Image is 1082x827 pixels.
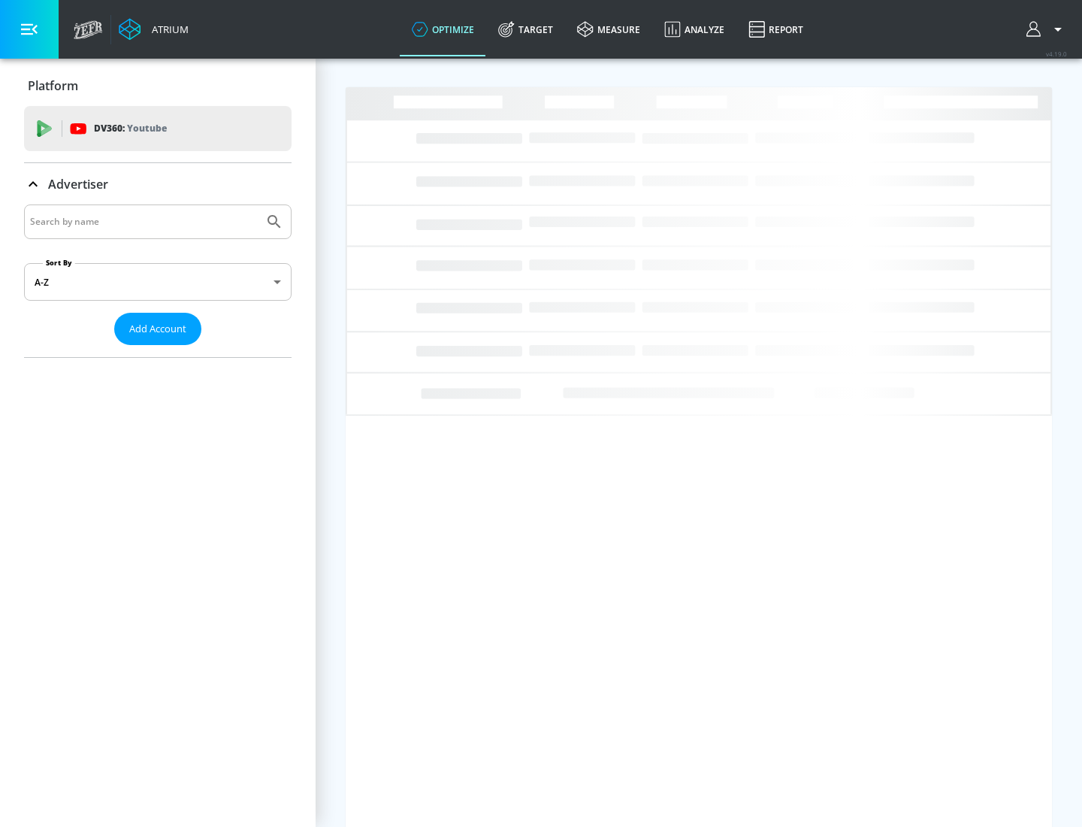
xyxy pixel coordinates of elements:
label: Sort By [43,258,75,268]
a: Atrium [119,18,189,41]
p: Advertiser [48,176,108,192]
p: DV360: [94,120,167,137]
p: Platform [28,77,78,94]
p: Youtube [127,120,167,136]
a: optimize [400,2,486,56]
div: DV360: Youtube [24,106,292,151]
nav: list of Advertiser [24,345,292,357]
div: Advertiser [24,163,292,205]
div: Advertiser [24,204,292,357]
a: Report [736,2,815,56]
button: Add Account [114,313,201,345]
span: v 4.19.0 [1046,50,1067,58]
div: Platform [24,65,292,107]
div: Atrium [146,23,189,36]
input: Search by name [30,212,258,232]
span: Add Account [129,320,186,338]
a: measure [565,2,652,56]
div: A-Z [24,263,292,301]
a: Target [486,2,565,56]
a: Analyze [652,2,736,56]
